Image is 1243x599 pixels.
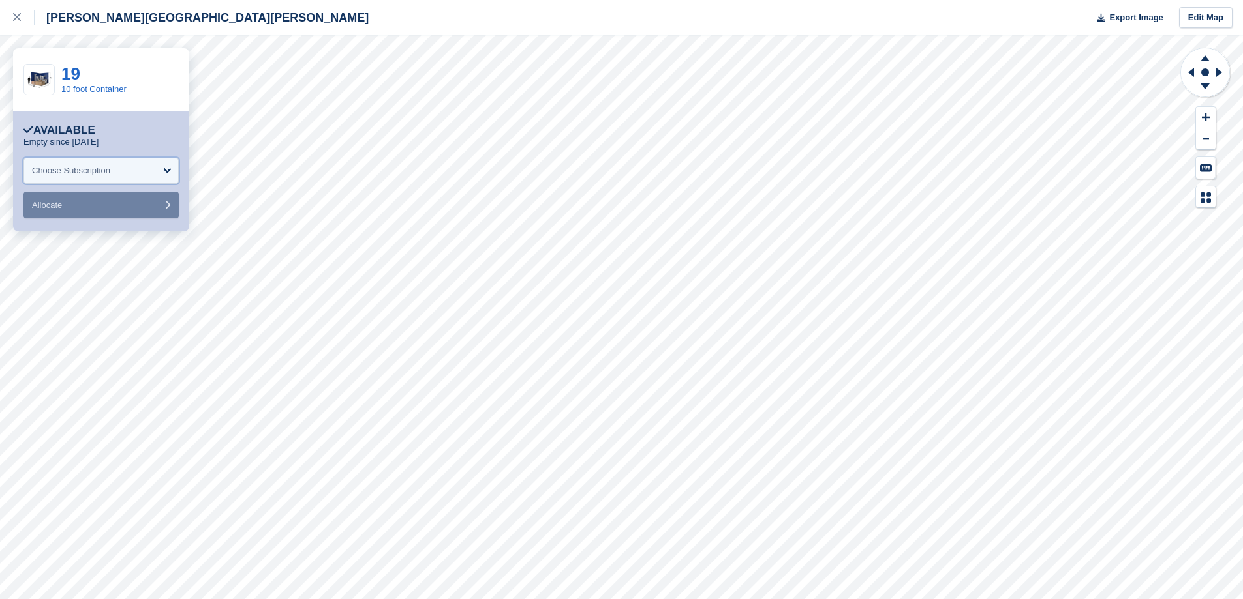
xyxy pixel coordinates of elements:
[1089,7,1163,29] button: Export Image
[23,124,95,137] div: Available
[1196,157,1216,179] button: Keyboard Shortcuts
[24,68,54,91] img: 10-ft-container.jpg
[32,200,62,210] span: Allocate
[1179,7,1233,29] a: Edit Map
[61,64,80,83] a: 19
[1196,107,1216,128] button: Zoom In
[61,84,127,94] a: 10 foot Container
[32,164,110,177] div: Choose Subscription
[1196,186,1216,208] button: Map Legend
[23,192,179,218] button: Allocate
[35,10,369,25] div: [PERSON_NAME][GEOGRAPHIC_DATA][PERSON_NAME]
[1196,128,1216,150] button: Zoom Out
[23,137,99,147] p: Empty since [DATE]
[1109,11,1163,24] span: Export Image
